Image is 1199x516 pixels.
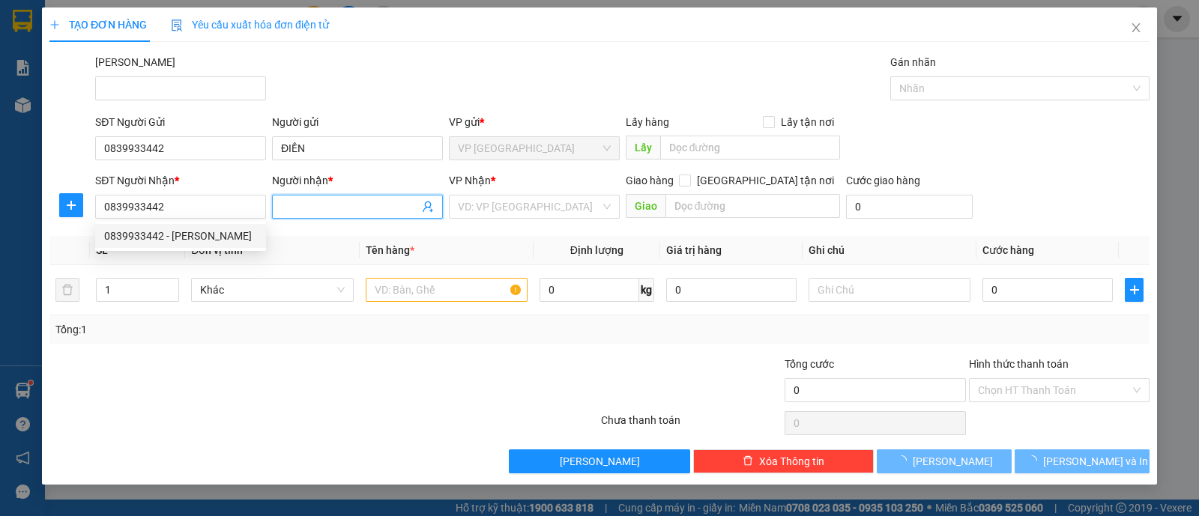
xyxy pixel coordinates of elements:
[969,358,1069,370] label: Hình thức thanh toán
[666,278,797,302] input: 0
[913,453,993,470] span: [PERSON_NAME]
[104,228,257,244] div: 0839933442 - [PERSON_NAME]
[1125,278,1144,302] button: plus
[809,278,970,302] input: Ghi Chú
[626,136,660,160] span: Lấy
[775,114,840,130] span: Lấy tận nơi
[449,114,620,130] div: VP gửi
[422,201,434,213] span: user-add
[49,19,60,30] span: plus
[7,81,103,97] li: VP VP chợ Mũi Né
[846,195,973,219] input: Cước giao hàng
[95,56,175,68] label: Mã ĐH
[171,19,329,31] span: Yêu cầu xuất hóa đơn điện tử
[877,449,1012,473] button: [PERSON_NAME]
[171,19,183,31] img: icon
[95,76,266,100] input: Mã ĐH
[665,194,841,218] input: Dọc đường
[896,455,913,466] span: loading
[95,224,266,248] div: 0839933442 - KIM CÚC
[570,244,623,256] span: Định lượng
[200,279,344,301] span: Khác
[803,236,976,265] th: Ghi chú
[1115,7,1157,49] button: Close
[626,116,669,128] span: Lấy hàng
[59,193,83,217] button: plus
[458,137,611,160] span: VP chợ Mũi Né
[449,174,491,186] span: VP Nhận
[55,321,464,338] div: Tổng: 1
[759,453,824,470] span: Xóa Thông tin
[691,172,840,189] span: [GEOGRAPHIC_DATA] tận nơi
[7,100,18,111] span: environment
[7,7,217,64] li: Nam Hải Limousine
[693,449,874,473] button: deleteXóa Thông tin
[785,358,834,370] span: Tổng cước
[55,278,79,302] button: delete
[599,412,783,438] div: Chưa thanh toán
[49,19,147,31] span: TẠO ĐƠN HÀNG
[272,172,443,189] div: Người nhận
[560,453,640,470] span: [PERSON_NAME]
[626,174,674,186] span: Giao hàng
[509,449,689,473] button: [PERSON_NAME]
[95,172,266,189] div: SĐT Người Nhận
[846,174,920,186] label: Cước giao hàng
[666,244,722,256] span: Giá trị hàng
[272,114,443,130] div: Người gửi
[639,278,654,302] span: kg
[890,56,936,68] label: Gán nhãn
[95,114,266,130] div: SĐT Người Gửi
[1126,284,1143,296] span: plus
[982,244,1034,256] span: Cước hàng
[7,7,60,60] img: logo.jpg
[660,136,841,160] input: Dọc đường
[366,278,528,302] input: VD: Bàn, Ghế
[626,194,665,218] span: Giao
[1015,449,1150,473] button: [PERSON_NAME] và In
[1043,453,1148,470] span: [PERSON_NAME] và In
[1027,455,1043,466] span: loading
[60,199,82,211] span: plus
[743,455,753,467] span: delete
[366,244,414,256] span: Tên hàng
[1130,22,1142,34] span: close
[103,81,199,130] li: VP VP [PERSON_NAME] Lão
